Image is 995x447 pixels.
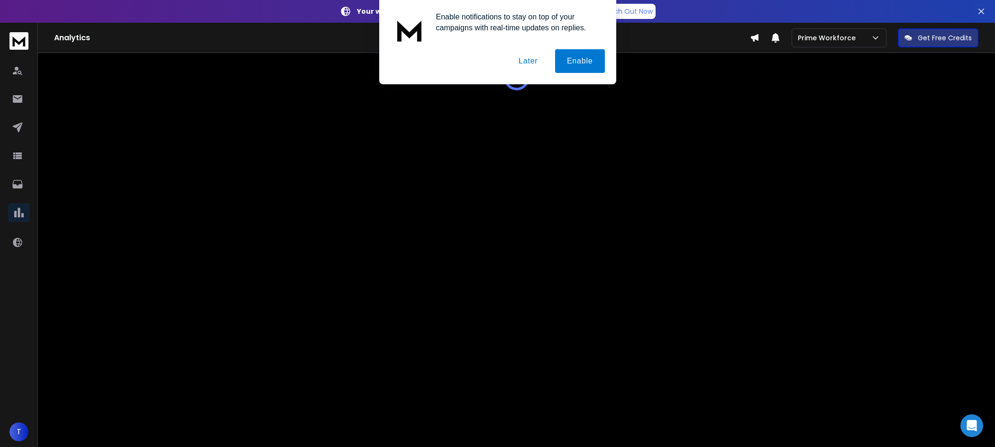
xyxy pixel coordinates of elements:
button: T [9,422,28,441]
img: notification icon [391,11,429,49]
div: Enable notifications to stay on top of your campaigns with real-time updates on replies. [429,11,605,33]
div: Open Intercom Messenger [960,414,983,437]
button: Enable [555,49,605,73]
button: Later [507,49,549,73]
